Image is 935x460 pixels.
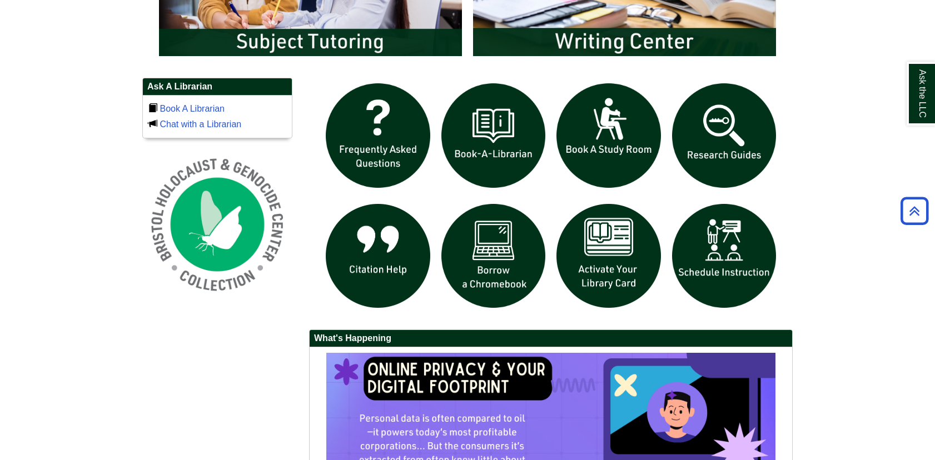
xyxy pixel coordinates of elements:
[436,198,551,314] img: Borrow a chromebook icon links to the borrow a chromebook web page
[143,78,292,96] h2: Ask A Librarian
[667,78,782,193] img: Research Guides icon links to research guides web page
[436,78,551,193] img: Book a Librarian icon links to book a librarian web page
[667,198,782,314] img: For faculty. Schedule Library Instruction icon links to form.
[320,198,436,314] img: citation help icon links to citation help guide page
[142,149,292,299] img: Holocaust and Genocide Collection
[551,78,667,193] img: book a study room icon links to book a study room web page
[320,78,782,318] div: slideshow
[160,104,225,113] a: Book A Librarian
[551,198,667,314] img: activate Library Card icon links to form to activate student ID into library card
[160,119,241,129] a: Chat with a Librarian
[320,78,436,193] img: frequently asked questions
[897,203,932,218] a: Back to Top
[310,330,792,347] h2: What's Happening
